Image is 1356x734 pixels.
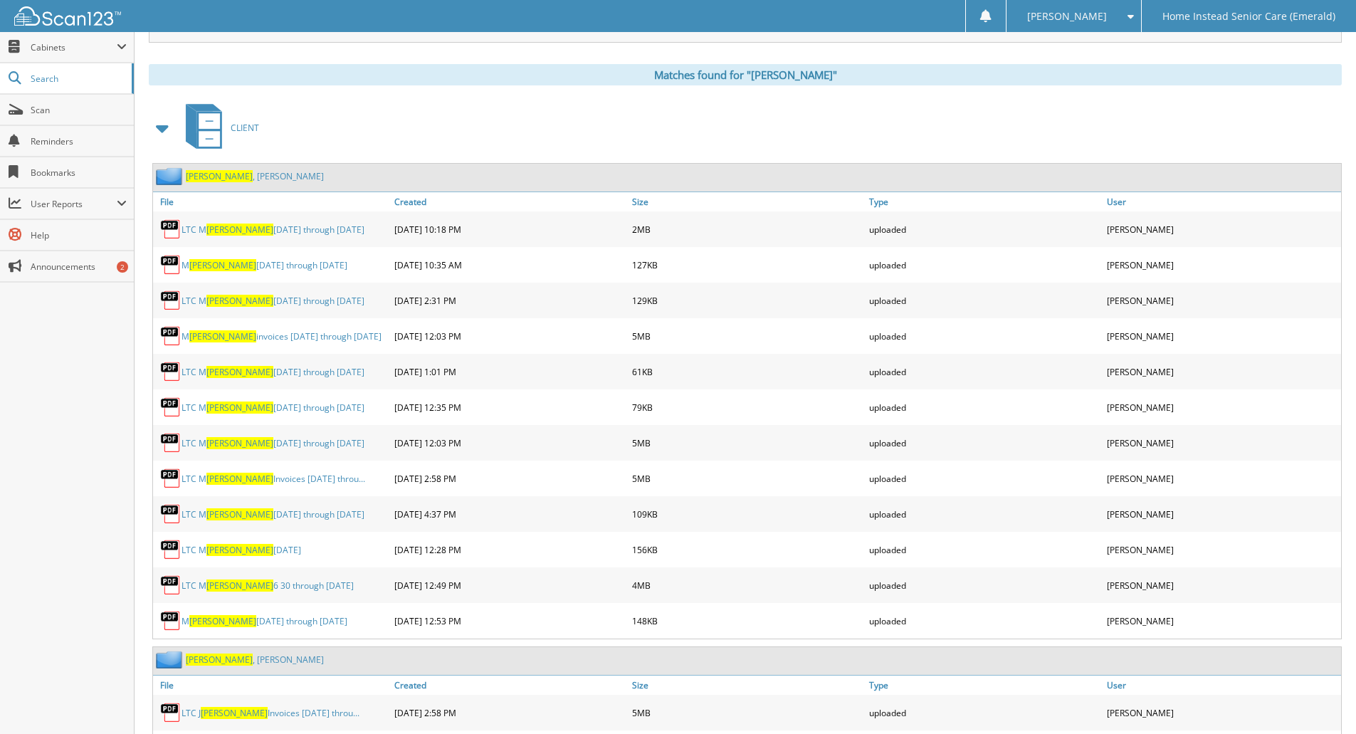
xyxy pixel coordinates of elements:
[1103,500,1341,528] div: [PERSON_NAME]
[182,224,364,236] a: LTC M[PERSON_NAME][DATE] through [DATE]
[160,361,182,382] img: PDF.png
[629,571,866,599] div: 4MB
[160,397,182,418] img: PDF.png
[182,259,347,271] a: M[PERSON_NAME][DATE] through [DATE]
[31,167,127,179] span: Bookmarks
[1162,12,1335,21] span: Home Instead Senior Care (Emerald)
[160,503,182,525] img: PDF.png
[14,6,121,26] img: scan123-logo-white.svg
[391,393,629,421] div: [DATE] 12:35 PM
[866,322,1103,350] div: uploaded
[153,676,391,695] a: File
[391,322,629,350] div: [DATE] 12:03 PM
[1027,12,1107,21] span: [PERSON_NAME]
[117,261,128,273] div: 2
[206,508,273,520] span: [PERSON_NAME]
[189,330,256,342] span: [PERSON_NAME]
[1103,251,1341,279] div: [PERSON_NAME]
[160,610,182,631] img: PDF.png
[866,676,1103,695] a: Type
[1103,535,1341,564] div: [PERSON_NAME]
[629,357,866,386] div: 61KB
[186,170,253,182] span: [PERSON_NAME]
[1103,192,1341,211] a: User
[391,429,629,457] div: [DATE] 12:03 PM
[629,464,866,493] div: 5MB
[206,224,273,236] span: [PERSON_NAME]
[31,198,117,210] span: User Reports
[156,651,186,669] img: folder2.png
[206,580,273,592] span: [PERSON_NAME]
[160,432,182,453] img: PDF.png
[160,468,182,489] img: PDF.png
[182,707,359,719] a: LTC J[PERSON_NAME]Invoices [DATE] throu...
[231,122,259,134] span: CLIENT
[629,192,866,211] a: Size
[391,676,629,695] a: Created
[391,500,629,528] div: [DATE] 4:37 PM
[391,215,629,243] div: [DATE] 10:18 PM
[156,167,186,185] img: folder2.png
[1103,698,1341,727] div: [PERSON_NAME]
[391,357,629,386] div: [DATE] 1:01 PM
[629,322,866,350] div: 5MB
[160,325,182,347] img: PDF.png
[182,295,364,307] a: LTC M[PERSON_NAME][DATE] through [DATE]
[186,654,253,666] span: [PERSON_NAME]
[1103,393,1341,421] div: [PERSON_NAME]
[182,508,364,520] a: LTC M[PERSON_NAME][DATE] through [DATE]
[629,393,866,421] div: 79KB
[182,544,301,556] a: LTC M[PERSON_NAME][DATE]
[866,535,1103,564] div: uploaded
[1103,464,1341,493] div: [PERSON_NAME]
[391,607,629,635] div: [DATE] 12:53 PM
[1285,666,1356,734] iframe: Chat Widget
[1103,676,1341,695] a: User
[186,170,324,182] a: [PERSON_NAME], [PERSON_NAME]
[866,357,1103,386] div: uploaded
[31,41,117,53] span: Cabinets
[391,698,629,727] div: [DATE] 2:58 PM
[391,251,629,279] div: [DATE] 10:35 AM
[31,261,127,273] span: Announcements
[1103,286,1341,315] div: [PERSON_NAME]
[629,429,866,457] div: 5MB
[1103,607,1341,635] div: [PERSON_NAME]
[186,654,324,666] a: [PERSON_NAME], [PERSON_NAME]
[866,286,1103,315] div: uploaded
[866,251,1103,279] div: uploaded
[391,192,629,211] a: Created
[629,535,866,564] div: 156KB
[206,437,273,449] span: [PERSON_NAME]
[629,607,866,635] div: 148KB
[160,539,182,560] img: PDF.png
[629,251,866,279] div: 127KB
[629,215,866,243] div: 2MB
[391,535,629,564] div: [DATE] 12:28 PM
[629,500,866,528] div: 109KB
[1103,322,1341,350] div: [PERSON_NAME]
[206,295,273,307] span: [PERSON_NAME]
[31,229,127,241] span: Help
[177,100,259,156] a: CLIENT
[160,290,182,311] img: PDF.png
[182,330,382,342] a: M[PERSON_NAME]invoices [DATE] through [DATE]
[866,500,1103,528] div: uploaded
[182,366,364,378] a: LTC M[PERSON_NAME][DATE] through [DATE]
[866,698,1103,727] div: uploaded
[1103,357,1341,386] div: [PERSON_NAME]
[391,286,629,315] div: [DATE] 2:31 PM
[391,464,629,493] div: [DATE] 2:58 PM
[866,393,1103,421] div: uploaded
[866,464,1103,493] div: uploaded
[866,571,1103,599] div: uploaded
[629,286,866,315] div: 129KB
[160,219,182,240] img: PDF.png
[206,473,273,485] span: [PERSON_NAME]
[31,104,127,116] span: Scan
[629,676,866,695] a: Size
[189,615,256,627] span: [PERSON_NAME]
[1103,429,1341,457] div: [PERSON_NAME]
[201,707,268,719] span: [PERSON_NAME]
